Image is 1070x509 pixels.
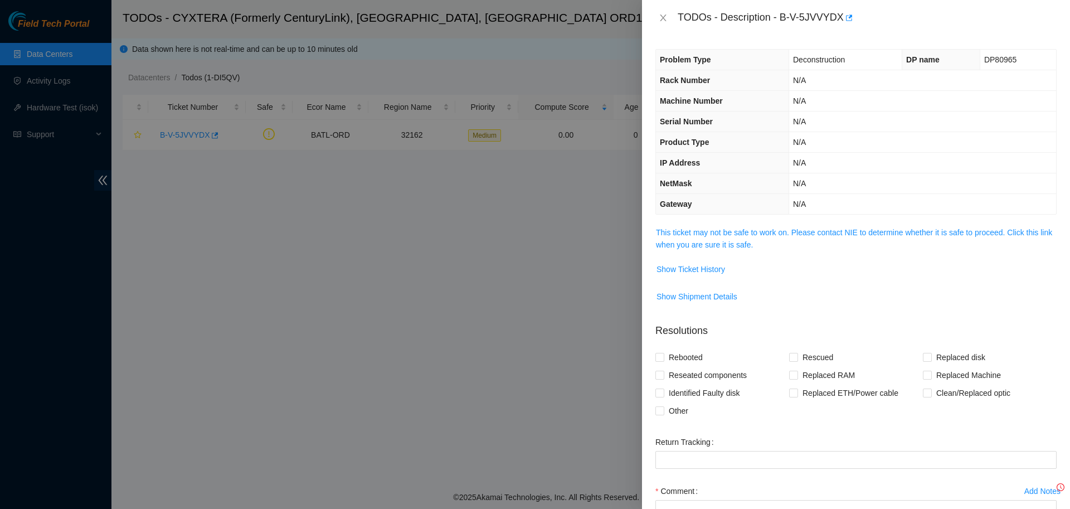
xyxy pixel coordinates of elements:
span: N/A [793,179,806,188]
span: NetMask [660,179,692,188]
label: Comment [655,482,702,500]
input: Return Tracking [655,451,1057,469]
span: N/A [793,138,806,147]
span: Rebooted [664,348,707,366]
span: Show Ticket History [656,263,725,275]
span: Deconstruction [793,55,845,64]
a: This ticket may not be safe to work on. Please contact NIE to determine whether it is safe to pro... [656,228,1052,249]
span: Show Shipment Details [656,290,737,303]
span: clock-circle [1057,483,1064,491]
span: Replaced Machine [932,366,1005,384]
span: N/A [793,117,806,126]
span: N/A [793,76,806,85]
span: DP name [906,55,940,64]
span: Replaced disk [932,348,990,366]
span: N/A [793,96,806,105]
button: Show Ticket History [656,260,726,278]
span: Replaced RAM [798,366,859,384]
span: Problem Type [660,55,711,64]
button: Close [655,13,671,23]
span: IP Address [660,158,700,167]
span: Rescued [798,348,838,366]
span: Gateway [660,200,692,209]
div: Add Notes [1024,487,1061,495]
span: Machine Number [660,96,723,105]
p: Resolutions [655,314,1057,338]
button: Add Notesclock-circle [1024,482,1061,500]
span: N/A [793,158,806,167]
div: TODOs - Description - B-V-5JVVYDX [678,9,1057,27]
span: Serial Number [660,117,713,126]
span: Replaced ETH/Power cable [798,384,903,402]
span: Identified Faulty disk [664,384,745,402]
span: close [659,13,668,22]
label: Return Tracking [655,433,718,451]
span: Reseated components [664,366,751,384]
button: Show Shipment Details [656,288,738,306]
span: Clean/Replaced optic [932,384,1015,402]
span: DP80965 [984,55,1016,64]
span: Product Type [660,138,709,147]
span: N/A [793,200,806,209]
span: Other [664,402,693,420]
span: Rack Number [660,76,710,85]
